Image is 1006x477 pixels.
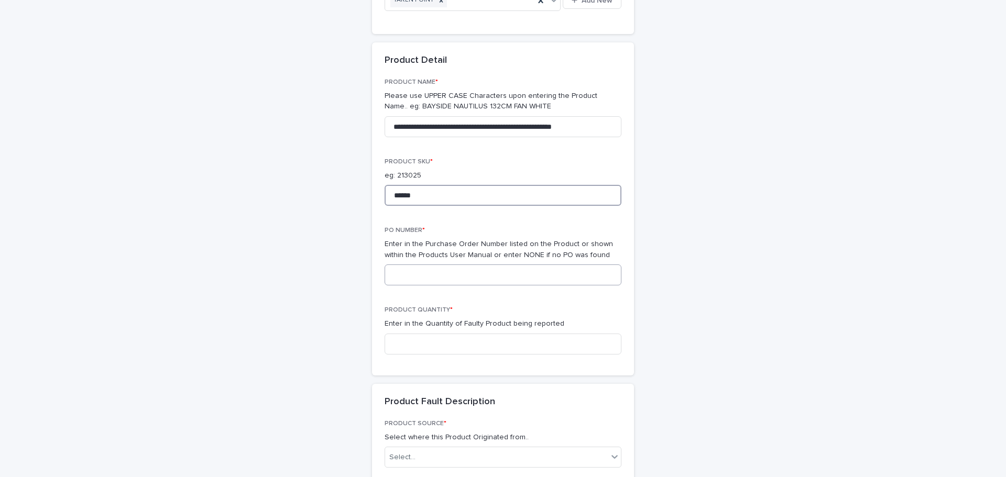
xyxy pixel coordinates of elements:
[385,432,621,443] p: Select where this Product Originated from..
[385,396,495,408] h2: Product Fault Description
[385,79,438,85] span: PRODUCT NAME
[389,452,415,463] div: Select...
[385,307,453,313] span: PRODUCT QUANTITY
[385,239,621,261] p: Enter in the Purchase Order Number listed on the Product or shown within the Products User Manual...
[385,420,446,427] span: PRODUCT SOURCE
[385,159,433,165] span: PRODUCT SKU
[385,91,621,113] p: Please use UPPER CASE Characters upon entering the Product Name.. eg: BAYSIDE NAUTILUS 132CM FAN ...
[385,227,425,234] span: PO NUMBER
[385,318,621,329] p: Enter in the Quantity of Faulty Product being reported
[385,170,621,181] p: eg: 213025
[385,55,447,66] h2: Product Detail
